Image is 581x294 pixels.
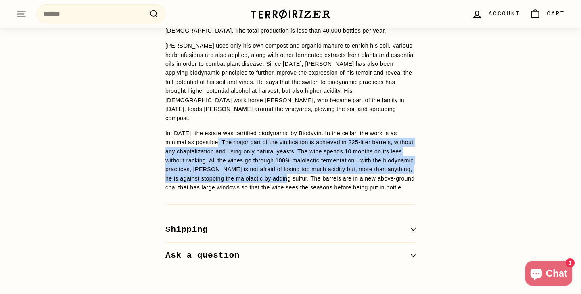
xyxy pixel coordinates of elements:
span: Account [489,9,520,18]
span: In [DATE], the estate was certified biodynamic by Biodyvin. In the cellar, the work is as minimal... [165,130,415,191]
span: Cart [547,9,565,18]
inbox-online-store-chat: Shopify online store chat [523,261,575,288]
a: Cart [525,2,570,26]
button: Ask a question [165,243,416,269]
button: Shipping [165,217,416,243]
span: [PERSON_NAME] uses only his own compost and organic manure to enrich his soil. Various herb infus... [165,42,415,121]
a: Account [467,2,525,26]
